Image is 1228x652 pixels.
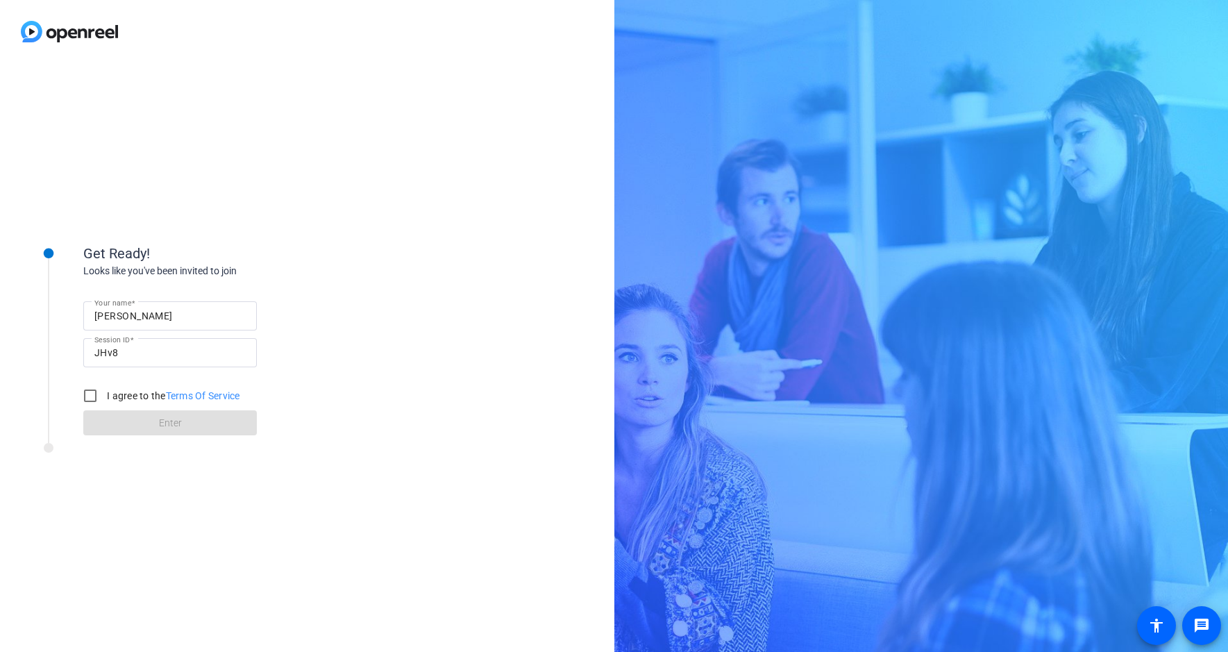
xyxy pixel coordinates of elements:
mat-label: Your name [94,299,131,307]
label: I agree to the [104,389,240,403]
div: Get Ready! [83,243,361,264]
mat-label: Session ID [94,335,130,344]
div: Looks like you've been invited to join [83,264,361,278]
mat-icon: accessibility [1148,617,1165,634]
mat-icon: message [1193,617,1210,634]
a: Terms Of Service [166,390,240,401]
